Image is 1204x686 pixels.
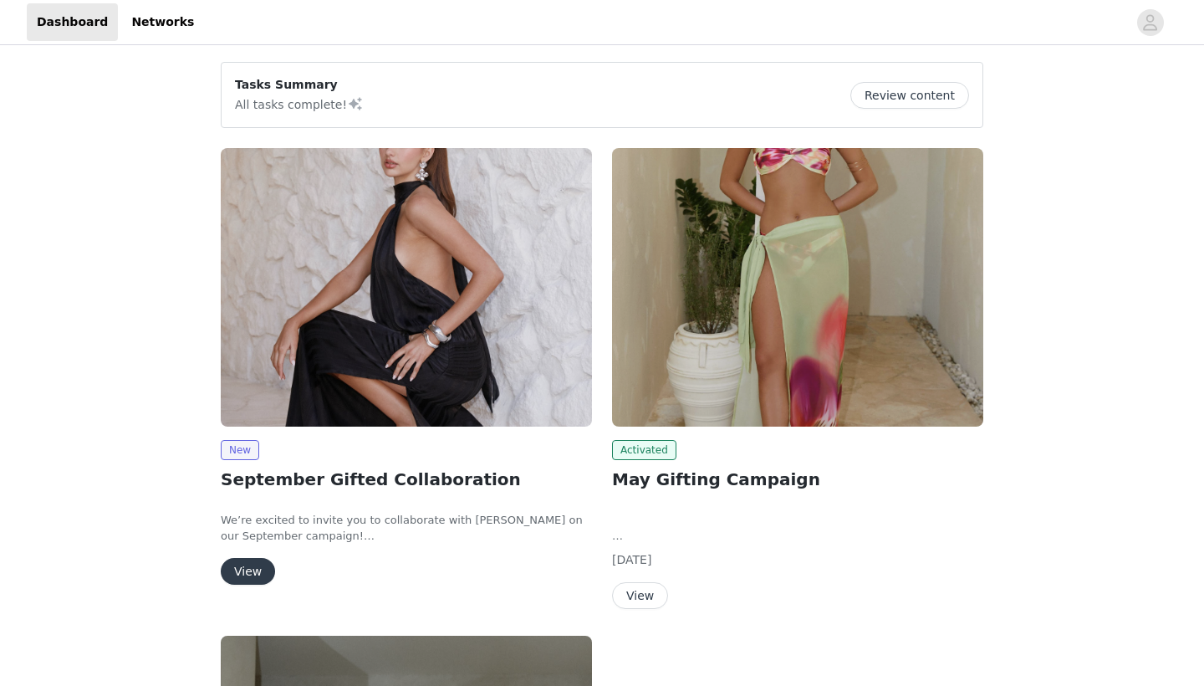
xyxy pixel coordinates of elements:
p: We’re excited to invite you to collaborate with [PERSON_NAME] on our September campaign! [221,512,592,545]
span: New [221,440,259,460]
div: avatar [1142,9,1158,36]
button: Review content [850,82,969,109]
a: View [612,590,668,602]
h2: September Gifted Collaboration [221,467,592,492]
a: Networks [121,3,204,41]
img: Peppermayo AUS [612,148,983,427]
p: Tasks Summary [235,76,364,94]
span: Activated [612,440,676,460]
span: [DATE] [612,553,651,566]
button: View [612,582,668,609]
a: Dashboard [27,3,118,41]
button: View [221,558,275,585]
img: Peppermayo EU [221,148,592,427]
a: View [221,566,275,578]
h2: May Gifting Campaign [612,467,983,492]
p: All tasks complete! [235,94,364,114]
